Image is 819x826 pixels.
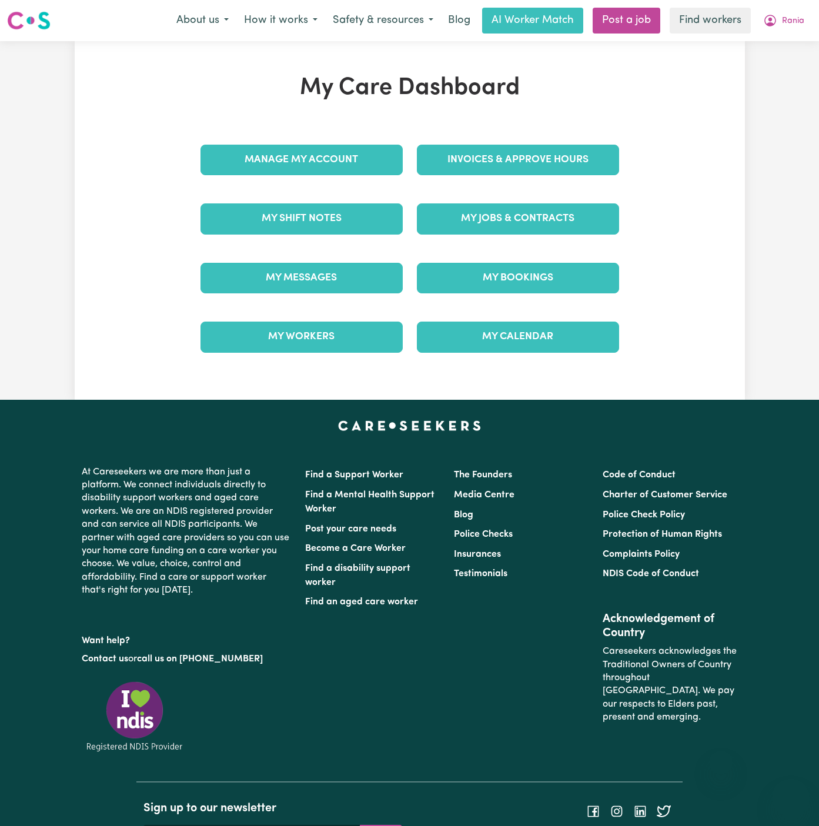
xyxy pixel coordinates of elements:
[603,490,727,500] a: Charter of Customer Service
[454,470,512,480] a: The Founders
[603,550,680,559] a: Complaints Policy
[200,263,403,293] a: My Messages
[305,564,410,587] a: Find a disability support worker
[603,470,676,480] a: Code of Conduct
[200,145,403,175] a: Manage My Account
[305,490,434,514] a: Find a Mental Health Support Worker
[441,8,477,34] a: Blog
[709,751,733,774] iframe: Close message
[143,801,402,815] h2: Sign up to our newsletter
[586,807,600,816] a: Follow Careseekers on Facebook
[417,263,619,293] a: My Bookings
[603,612,737,640] h2: Acknowledgement of Country
[82,630,291,647] p: Want help?
[454,550,501,559] a: Insurances
[325,8,441,33] button: Safety & resources
[82,654,128,664] a: Contact us
[236,8,325,33] button: How it works
[7,7,51,34] a: Careseekers logo
[603,569,699,578] a: NDIS Code of Conduct
[137,654,263,664] a: call us on [PHONE_NUMBER]
[454,490,514,500] a: Media Centre
[305,597,418,607] a: Find an aged care worker
[193,74,626,102] h1: My Care Dashboard
[417,145,619,175] a: Invoices & Approve Hours
[756,8,812,33] button: My Account
[338,421,481,430] a: Careseekers home page
[454,530,513,539] a: Police Checks
[169,8,236,33] button: About us
[670,8,751,34] a: Find workers
[772,779,810,817] iframe: Button to launch messaging window
[82,648,291,670] p: or
[7,10,51,31] img: Careseekers logo
[305,470,403,480] a: Find a Support Worker
[603,530,722,539] a: Protection of Human Rights
[657,807,671,816] a: Follow Careseekers on Twitter
[82,680,188,753] img: Registered NDIS provider
[593,8,660,34] a: Post a job
[305,544,406,553] a: Become a Care Worker
[200,203,403,234] a: My Shift Notes
[603,510,685,520] a: Police Check Policy
[417,203,619,234] a: My Jobs & Contracts
[633,807,647,816] a: Follow Careseekers on LinkedIn
[782,15,804,28] span: Rania
[482,8,583,34] a: AI Worker Match
[305,524,396,534] a: Post your care needs
[417,322,619,352] a: My Calendar
[603,640,737,728] p: Careseekers acknowledges the Traditional Owners of Country throughout [GEOGRAPHIC_DATA]. We pay o...
[454,569,507,578] a: Testimonials
[454,510,473,520] a: Blog
[610,807,624,816] a: Follow Careseekers on Instagram
[200,322,403,352] a: My Workers
[82,461,291,602] p: At Careseekers we are more than just a platform. We connect individuals directly to disability su...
